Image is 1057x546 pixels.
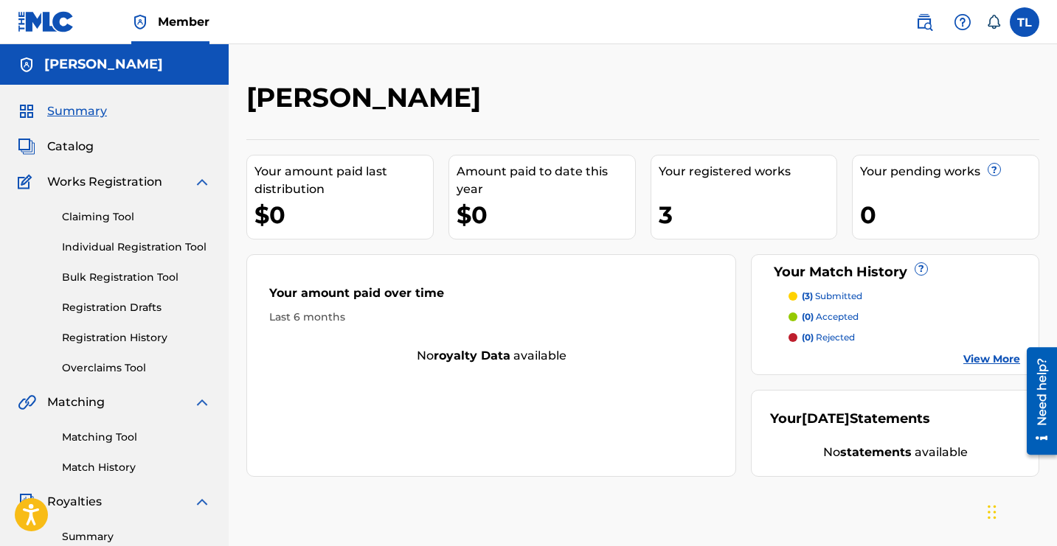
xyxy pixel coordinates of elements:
a: Matching Tool [62,430,211,445]
img: Royalties [18,493,35,511]
div: Your amount paid over time [269,284,713,309]
a: Bulk Registration Tool [62,270,211,285]
div: $0 [457,198,635,231]
div: Last 6 months [269,309,713,325]
div: Drag [988,490,997,534]
a: Individual Registration Tool [62,239,211,255]
div: Your Statements [770,409,930,429]
span: ? [988,164,1000,175]
img: Accounts [18,56,35,74]
strong: royalty data [434,349,510,363]
span: (0) [802,332,814,343]
a: Overclaims Tool [62,360,211,376]
h5: Tyree Longshore [44,56,163,73]
img: expand [193,173,211,191]
div: Help [948,7,977,37]
span: (3) [802,290,813,301]
strong: statements [840,445,912,459]
img: expand [193,493,211,511]
a: Summary [62,529,211,545]
iframe: Chat Widget [983,475,1057,546]
a: (3) submitted [789,290,1020,303]
span: [DATE] [802,410,850,427]
div: Amount paid to date this year [457,163,635,198]
p: accepted [802,310,859,323]
p: rejected [802,331,855,344]
a: Registration History [62,330,211,346]
a: Public Search [909,7,939,37]
a: SummarySummary [18,102,107,120]
h2: [PERSON_NAME] [246,81,488,114]
div: No available [770,444,1020,461]
div: User Menu [1010,7,1039,37]
iframe: Resource Center [1016,341,1057,460]
img: MLC Logo [18,11,74,32]
span: Royalties [47,493,102,511]
img: Summary [18,102,35,120]
div: Your pending works [860,163,1039,181]
a: Claiming Tool [62,209,211,225]
img: Top Rightsholder [131,13,149,31]
span: Works Registration [47,173,162,191]
a: CatalogCatalog [18,138,94,155]
img: Catalog [18,138,35,155]
p: submitted [802,290,862,303]
span: Matching [47,393,105,411]
div: 3 [659,198,837,231]
img: help [954,13,971,31]
a: Registration Drafts [62,300,211,315]
img: search [915,13,933,31]
img: expand [193,393,211,411]
span: ? [915,263,927,275]
a: (0) accepted [789,310,1020,323]
a: View More [963,351,1020,367]
div: No available [247,347,735,365]
div: Notifications [986,15,1001,29]
span: (0) [802,311,814,322]
img: Works Registration [18,173,37,191]
div: Your registered works [659,163,837,181]
div: 0 [860,198,1039,231]
div: $0 [254,198,433,231]
img: Matching [18,393,36,411]
a: Match History [62,460,211,475]
a: (0) rejected [789,331,1020,344]
span: Summary [47,102,107,120]
div: Your Match History [770,262,1020,282]
span: Member [158,13,209,30]
span: Catalog [47,138,94,155]
div: Your amount paid last distribution [254,163,433,198]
